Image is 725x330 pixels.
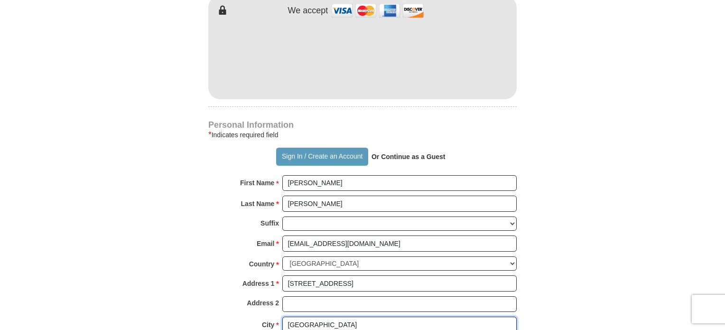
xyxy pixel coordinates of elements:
strong: Email [257,237,274,250]
strong: Or Continue as a Guest [372,153,446,160]
strong: Address 2 [247,296,279,310]
strong: Address 1 [242,277,275,290]
div: Indicates required field [208,129,517,141]
strong: Country [249,257,275,271]
img: credit cards accepted [330,0,425,21]
button: Sign In / Create an Account [276,148,368,166]
h4: We accept [288,6,328,16]
strong: First Name [240,176,274,189]
strong: Last Name [241,197,275,210]
strong: Suffix [260,217,279,230]
h4: Personal Information [208,121,517,129]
